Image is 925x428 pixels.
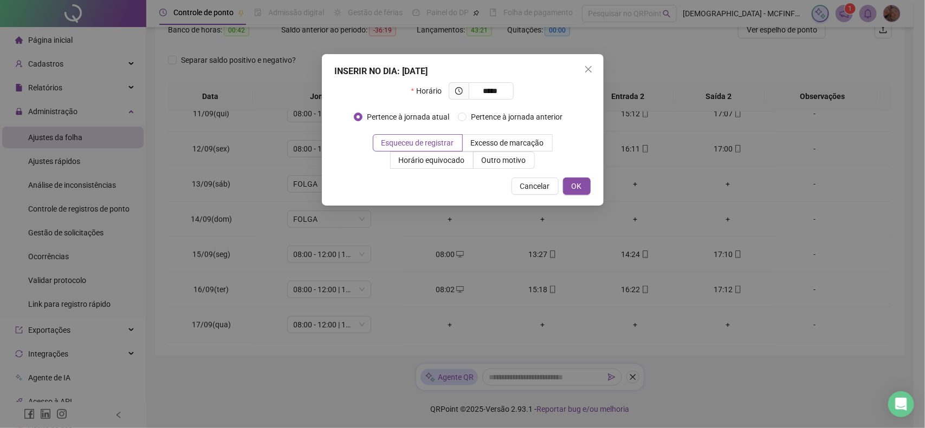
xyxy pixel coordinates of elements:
[363,111,454,123] span: Pertence à jornada atual
[455,87,463,95] span: clock-circle
[584,65,593,74] span: close
[520,180,550,192] span: Cancelar
[512,177,559,195] button: Cancelar
[399,156,465,164] span: Horário equivocado
[572,180,582,192] span: OK
[471,139,544,147] span: Excesso de marcação
[888,391,914,417] div: Open Intercom Messenger
[411,82,449,100] label: Horário
[335,65,591,78] div: INSERIR NO DIA : [DATE]
[580,61,597,78] button: Close
[467,111,567,123] span: Pertence à jornada anterior
[381,139,454,147] span: Esqueceu de registrar
[563,177,591,195] button: OK
[482,156,526,164] span: Outro motivo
